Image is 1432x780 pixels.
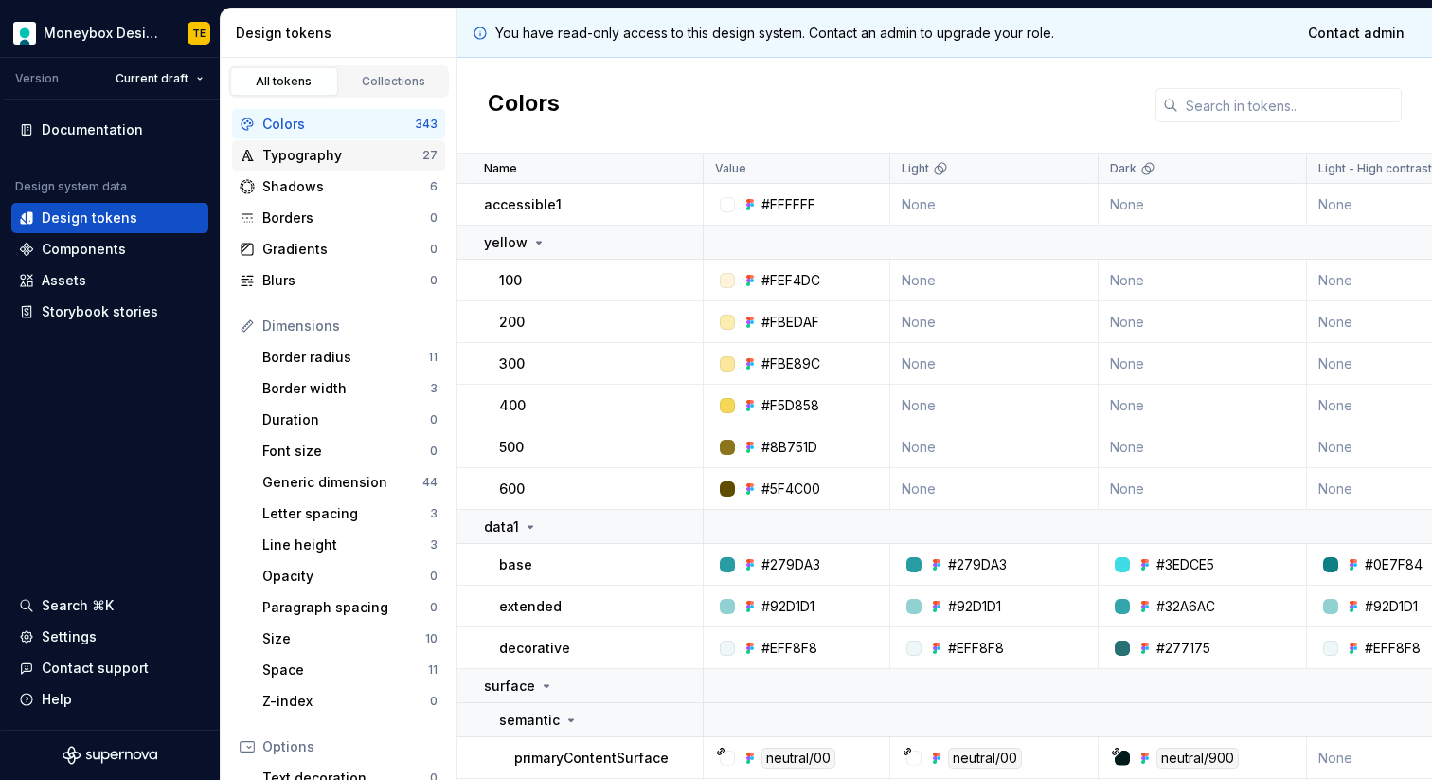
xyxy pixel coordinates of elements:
p: yellow [484,233,528,252]
a: Storybook stories [11,297,208,327]
p: 500 [499,438,524,457]
a: Borders0 [232,203,445,233]
div: neutral/900 [1156,748,1239,769]
div: Moneybox Design System [44,24,165,43]
div: Opacity [262,567,430,586]
td: None [890,343,1099,385]
p: 100 [499,271,522,290]
td: None [1099,301,1307,343]
td: None [890,184,1099,226]
p: data1 [484,517,519,536]
div: 0 [430,694,438,709]
div: #3EDCE5 [1156,555,1214,574]
p: 600 [499,480,525,499]
a: Space11 [255,655,445,685]
a: Shadows6 [232,172,445,202]
a: Size10 [255,624,445,654]
p: accessible1 [484,195,562,214]
div: Storybook stories [42,302,158,321]
div: #277175 [1156,639,1210,658]
div: 0 [430,242,438,257]
div: Gradients [262,240,430,259]
div: Font size [262,442,430,461]
div: 0 [430,600,438,615]
p: Dark [1110,161,1137,176]
a: Settings [11,622,208,652]
a: Duration0 [255,405,445,435]
a: Typography27 [232,140,445,171]
p: decorative [499,639,570,658]
div: Letter spacing [262,504,430,523]
div: #FBE89C [761,354,820,373]
div: Typography [262,146,422,165]
div: 3 [430,537,438,553]
div: #92D1D1 [1365,597,1418,616]
img: aaee4efe-5bc9-4d60-937c-58f5afe44131.png [13,22,36,45]
div: Duration [262,410,430,429]
div: 3 [430,506,438,521]
div: Dimensions [262,317,438,336]
div: neutral/00 [948,748,1022,769]
h2: Colors [488,88,560,122]
td: None [1099,468,1307,510]
p: base [499,555,532,574]
div: 3 [430,381,438,396]
div: 0 [430,273,438,288]
div: #EFF8F8 [761,639,817,658]
div: #EFF8F8 [948,639,1004,658]
p: surface [484,677,535,696]
div: Paragraph spacing [262,598,430,617]
div: Border width [262,379,430,398]
button: Search ⌘K [11,590,208,621]
div: Components [42,240,126,259]
a: Border width3 [255,373,445,404]
a: Documentation [11,115,208,145]
p: primaryContentSurface [514,749,669,768]
div: #279DA3 [948,555,1007,574]
div: Size [262,629,425,648]
td: None [1099,184,1307,226]
a: Z-index0 [255,686,445,717]
div: Design tokens [236,24,449,43]
div: 11 [428,662,438,678]
p: Light [902,161,929,176]
div: 343 [415,117,438,132]
p: extended [499,597,562,616]
div: Colors [262,115,415,134]
a: Colors343 [232,109,445,139]
div: Settings [42,627,97,646]
div: #F5D858 [761,396,819,415]
a: Opacity0 [255,561,445,591]
div: Options [262,737,438,756]
p: Light - High contrast [1318,161,1432,176]
a: Assets [11,265,208,296]
div: Documentation [42,120,143,139]
a: Border radius11 [255,342,445,372]
p: You have read-only access to this design system. Contact an admin to upgrade your role. [495,24,1054,43]
div: Blurs [262,271,430,290]
p: 400 [499,396,526,415]
td: None [890,260,1099,301]
div: 10 [425,631,438,646]
a: Gradients0 [232,234,445,264]
td: None [890,426,1099,468]
div: #8B751D [761,438,817,457]
div: #FEF4DC [761,271,820,290]
div: #92D1D1 [761,597,814,616]
td: None [890,468,1099,510]
a: Blurs0 [232,265,445,296]
a: Contact admin [1296,16,1417,50]
a: Font size0 [255,436,445,466]
div: Search ⌘K [42,596,114,615]
td: None [1099,385,1307,426]
div: Shadows [262,177,430,196]
div: All tokens [237,74,331,89]
td: None [890,385,1099,426]
div: #FBEDAF [761,313,819,332]
div: Design tokens [42,209,137,227]
button: Current draft [107,65,212,92]
div: Z-index [262,692,430,711]
div: Help [42,690,72,709]
a: Letter spacing3 [255,499,445,529]
div: #0E7F84 [1365,555,1423,574]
